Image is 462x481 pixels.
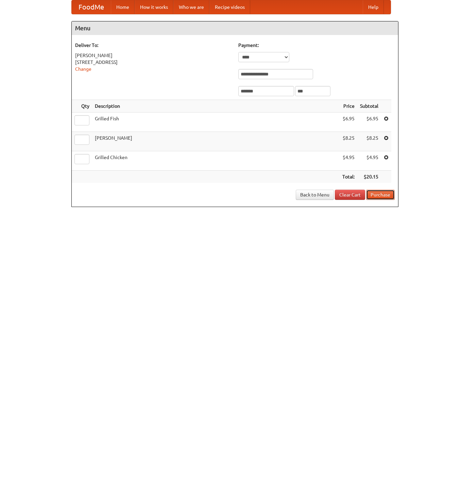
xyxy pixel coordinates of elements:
[340,171,357,183] th: Total:
[340,151,357,171] td: $4.95
[72,21,398,35] h4: Menu
[335,190,365,200] a: Clear Cart
[357,100,381,113] th: Subtotal
[75,66,91,72] a: Change
[72,0,111,14] a: FoodMe
[366,190,395,200] button: Purchase
[357,151,381,171] td: $4.95
[92,132,340,151] td: [PERSON_NAME]
[357,171,381,183] th: $20.15
[363,0,384,14] a: Help
[75,42,232,49] h5: Deliver To:
[357,113,381,132] td: $6.95
[92,151,340,171] td: Grilled Chicken
[238,42,395,49] h5: Payment:
[92,100,340,113] th: Description
[75,59,232,66] div: [STREET_ADDRESS]
[209,0,250,14] a: Recipe videos
[357,132,381,151] td: $8.25
[135,0,173,14] a: How it works
[340,100,357,113] th: Price
[296,190,334,200] a: Back to Menu
[340,132,357,151] td: $8.25
[111,0,135,14] a: Home
[173,0,209,14] a: Who we are
[92,113,340,132] td: Grilled Fish
[340,113,357,132] td: $6.95
[72,100,92,113] th: Qty
[75,52,232,59] div: [PERSON_NAME]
